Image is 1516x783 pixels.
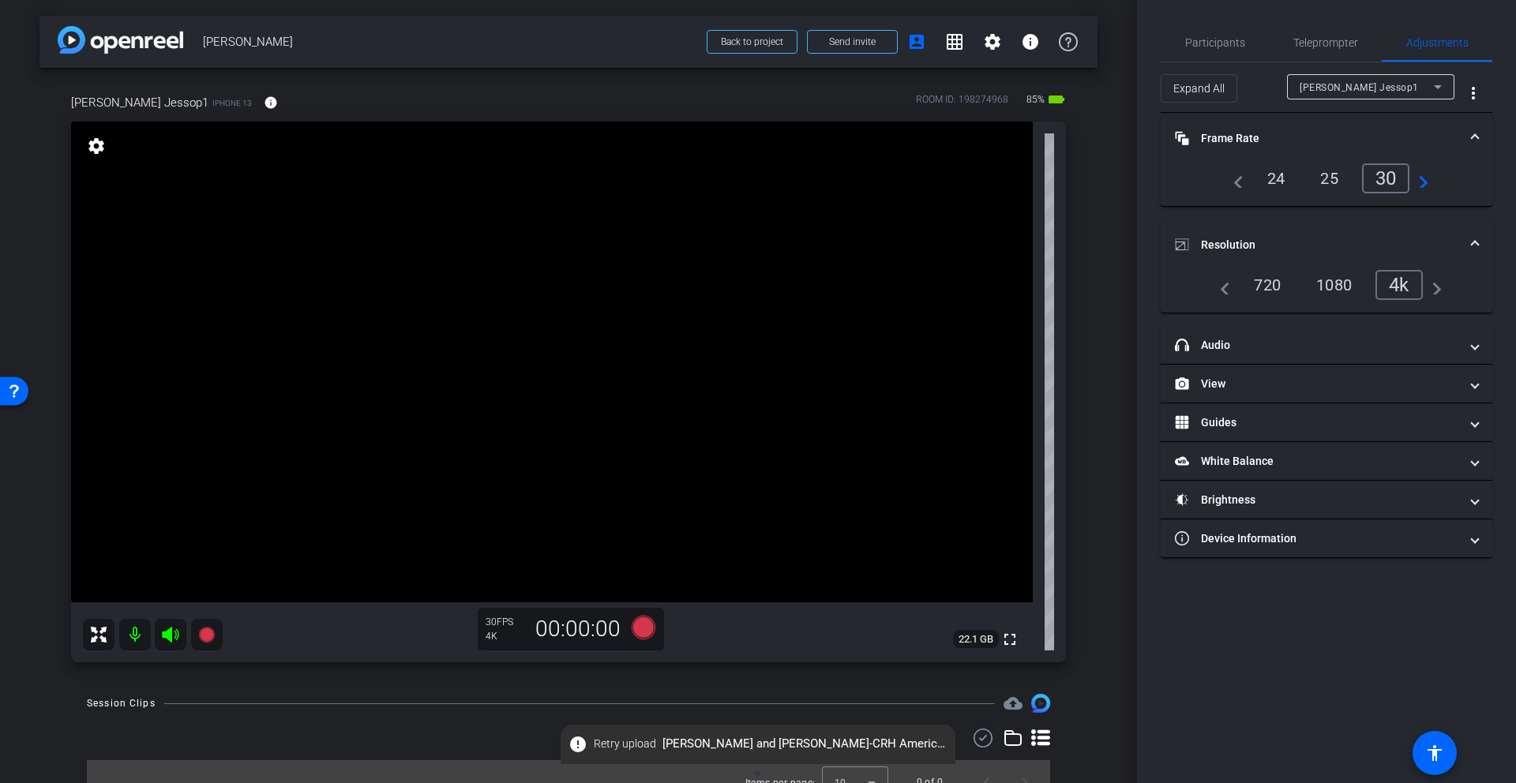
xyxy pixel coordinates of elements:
span: [PERSON_NAME] and [PERSON_NAME]-CRH Americas Materials, Inc.-2025-05-12_11-30-42-363-2.webm [561,730,955,759]
span: FPS [497,616,513,628]
span: Teleprompter [1293,37,1358,48]
mat-expansion-panel-header: Resolution [1161,219,1492,270]
span: Retry upload [594,736,656,752]
mat-icon: grid_on [945,32,964,51]
div: 24 [1255,165,1297,192]
div: 4K [486,630,525,643]
span: ▼ [752,767,764,781]
span: 85% [1024,87,1047,112]
button: More Options for Adjustments Panel [1454,74,1492,112]
div: 4k [1375,270,1423,300]
span: Back to project [721,36,783,47]
mat-panel-title: White Balance [1175,453,1459,470]
div: 30 [486,616,525,628]
span: Destinations for your clips [1004,694,1023,713]
mat-expansion-panel-header: Audio [1161,326,1492,364]
div: 30 [1362,163,1410,193]
mat-expansion-panel-header: White Balance [1161,442,1492,480]
mat-expansion-panel-header: View [1161,365,1492,403]
mat-icon: navigate_next [1409,169,1428,188]
div: 00:00:00 [525,616,631,643]
div: Frame Rate [1161,163,1492,206]
img: Session clips [1031,694,1050,713]
mat-panel-title: Guides [1175,414,1459,431]
div: Resolution [1161,270,1492,313]
mat-icon: error [568,735,587,754]
mat-icon: info [264,96,278,110]
mat-icon: cloud_upload [1004,694,1023,713]
mat-expansion-panel-header: Brightness [1161,481,1492,519]
div: 1080 [1304,272,1364,298]
mat-expansion-panel-header: Guides [1161,403,1492,441]
mat-icon: settings [983,32,1002,51]
button: Back to project [707,30,797,54]
mat-icon: more_vert [1464,84,1483,103]
img: app-logo [58,26,183,54]
div: 720 [1242,272,1293,298]
mat-expansion-panel-header: Frame Rate [1161,113,1492,163]
mat-panel-title: View [1175,376,1459,392]
span: Send invite [829,36,876,48]
span: 22.1 GB [953,630,999,649]
span: Adjustments [1406,37,1469,48]
mat-panel-title: Resolution [1175,237,1459,253]
mat-panel-title: Brightness [1175,492,1459,508]
mat-icon: navigate_before [1211,275,1230,294]
mat-icon: info [1021,32,1040,51]
span: [PERSON_NAME] Jessop1 [71,94,208,111]
button: Send invite [807,30,898,54]
mat-icon: account_box [907,32,926,51]
mat-icon: settings [85,137,107,155]
mat-panel-title: Frame Rate [1175,130,1459,147]
div: ROOM ID: 198274968 [916,92,1008,115]
mat-icon: battery_std [1047,90,1066,109]
span: [PERSON_NAME] [203,26,697,58]
span: [PERSON_NAME] Jessop1 [1300,82,1419,93]
div: Session Clips [87,695,156,711]
mat-icon: fullscreen [1000,630,1019,649]
mat-expansion-panel-header: Device Information [1161,519,1492,557]
button: Expand All [1161,74,1237,103]
span: iPhone 13 [212,97,252,109]
mat-icon: navigate_before [1225,169,1244,188]
mat-panel-title: Audio [1175,337,1459,354]
mat-icon: accessibility [1425,744,1444,762]
div: 25 [1308,165,1350,192]
mat-icon: navigate_next [1423,275,1442,294]
span: Expand All [1173,73,1225,103]
mat-panel-title: Device Information [1175,530,1459,547]
span: Participants [1185,37,1245,48]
